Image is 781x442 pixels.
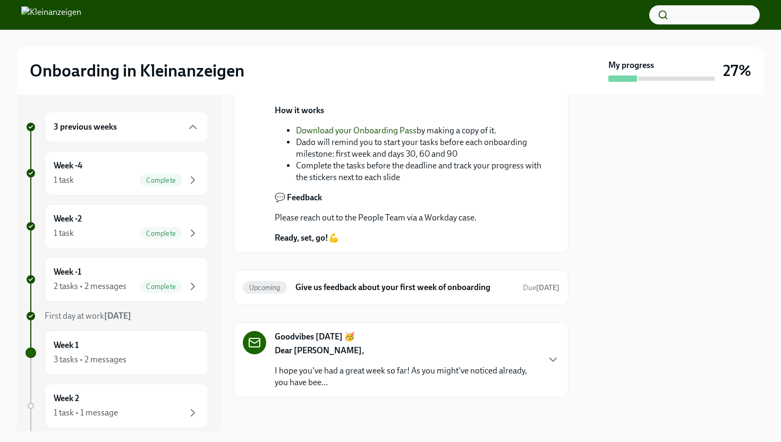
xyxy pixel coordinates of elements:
[140,229,182,237] span: Complete
[723,61,751,80] h3: 27%
[243,284,287,292] span: Upcoming
[523,283,559,293] span: October 12th, 2025 08:10
[140,283,182,291] span: Complete
[275,105,324,115] strong: How it works
[296,125,417,135] a: Download your Onboarding Pass
[275,232,542,244] p: 💪
[54,354,126,365] div: 3 tasks • 2 messages
[26,310,208,322] a: First day at work[DATE]
[523,283,559,292] span: Due
[26,330,208,375] a: Week 13 tasks • 2 messages
[30,60,244,81] h2: Onboarding in Kleinanzeigen
[26,257,208,302] a: Week -12 tasks • 2 messagesComplete
[21,6,81,23] img: Kleinanzeigen
[275,365,538,388] p: I hope you've had a great week so far! As you might've noticed already, you have bee...
[296,137,542,160] li: Dado will remind you to start your tasks before each onboarding milestone: first week and days 30...
[275,331,355,343] strong: Goodvibes [DATE] 🥳
[26,204,208,249] a: Week -21 taskComplete
[54,407,118,419] div: 1 task • 1 message
[54,393,79,404] h6: Week 2
[45,311,131,321] span: First day at work
[45,112,208,142] div: 3 previous weeks
[26,384,208,428] a: Week 21 task • 1 message
[54,174,74,186] div: 1 task
[54,280,126,292] div: 2 tasks • 2 messages
[275,192,322,202] strong: 💬 Feedback
[536,283,559,292] strong: [DATE]
[54,227,74,239] div: 1 task
[608,59,654,71] strong: My progress
[275,212,542,224] p: Please reach out to the People Team via a Workday case.
[295,282,514,293] h6: Give us feedback about your first week of onboarding
[140,176,182,184] span: Complete
[54,339,79,351] h6: Week 1
[54,213,82,225] h6: Week -2
[54,266,81,278] h6: Week -1
[26,151,208,195] a: Week -41 taskComplete
[296,125,542,137] li: by making a copy of it.
[275,233,328,243] strong: Ready, set, go!
[275,345,364,355] strong: Dear [PERSON_NAME],
[54,160,82,172] h6: Week -4
[104,311,131,321] strong: [DATE]
[243,279,559,296] a: UpcomingGive us feedback about your first week of onboardingDue[DATE]
[296,160,542,183] li: Complete the tasks before the deadline and track your progress with the stickers next to each slide
[54,121,117,133] h6: 3 previous weeks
